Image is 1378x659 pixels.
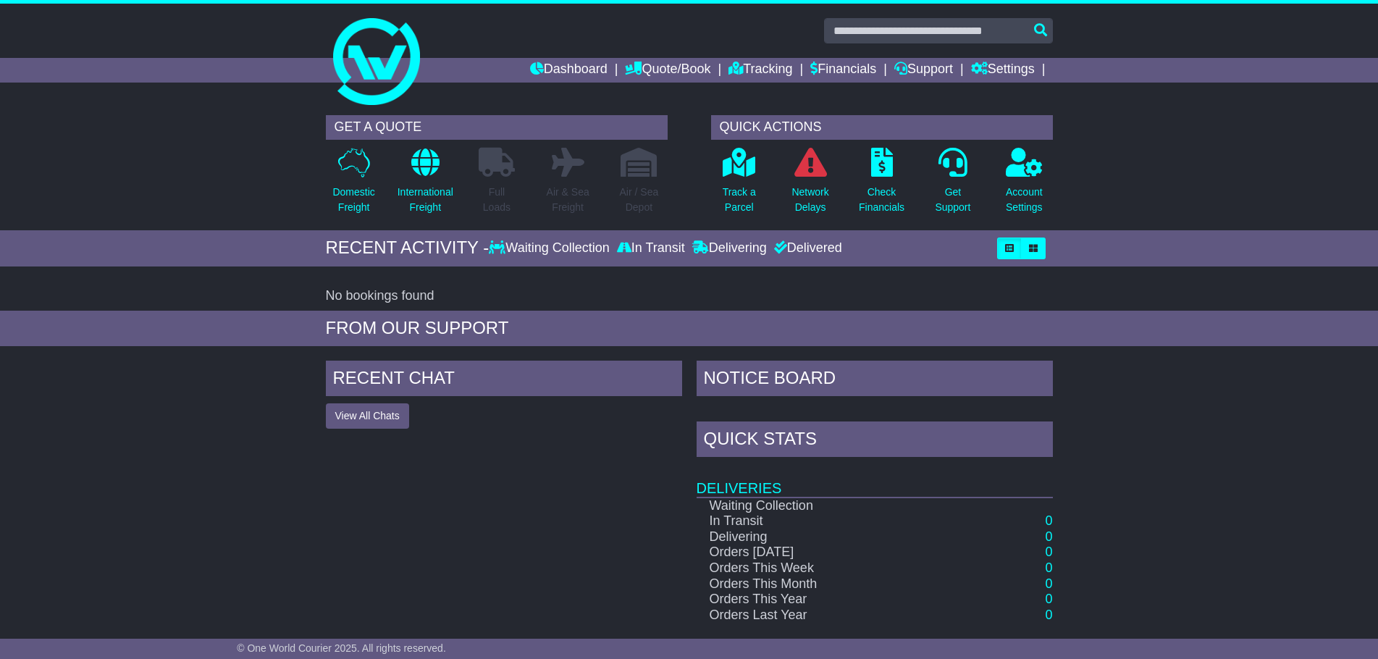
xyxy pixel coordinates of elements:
p: Account Settings [1006,185,1043,215]
a: Support [894,58,953,83]
a: 0 [1045,529,1052,544]
a: GetSupport [934,147,971,223]
div: Waiting Collection [489,240,613,256]
span: © One World Courier 2025. All rights reserved. [237,642,446,654]
div: RECENT ACTIVITY - [326,238,490,259]
p: Air / Sea Depot [620,185,659,215]
a: 0 [1045,592,1052,606]
a: Quote/Book [625,58,710,83]
a: 0 [1045,545,1052,559]
div: Quick Stats [697,421,1053,461]
a: Dashboard [530,58,608,83]
a: Financials [810,58,876,83]
td: Waiting Collection [697,498,955,514]
td: Orders This Week [697,561,955,576]
a: 0 [1045,576,1052,591]
div: Delivered [770,240,842,256]
div: Delivering [689,240,770,256]
td: Orders This Month [697,576,955,592]
td: Orders [DATE] [697,545,955,561]
p: Domestic Freight [332,185,374,215]
p: Track a Parcel [723,185,756,215]
td: Orders This Year [697,592,955,608]
a: 0 [1045,608,1052,622]
a: 0 [1045,513,1052,528]
div: NOTICE BOARD [697,361,1053,400]
a: AccountSettings [1005,147,1043,223]
div: RECENT CHAT [326,361,682,400]
p: Full Loads [479,185,515,215]
p: Network Delays [791,185,828,215]
p: Air & Sea Freight [547,185,589,215]
td: In Transit [697,513,955,529]
div: GET A QUOTE [326,115,668,140]
a: InternationalFreight [397,147,454,223]
p: International Freight [398,185,453,215]
div: No bookings found [326,288,1053,304]
a: NetworkDelays [791,147,829,223]
div: QUICK ACTIONS [711,115,1053,140]
td: Delivering [697,529,955,545]
a: Settings [971,58,1035,83]
a: Track aParcel [722,147,757,223]
td: Orders Last Year [697,608,955,624]
a: Tracking [728,58,792,83]
div: In Transit [613,240,689,256]
p: Check Financials [859,185,904,215]
td: Deliveries [697,461,1053,498]
a: CheckFinancials [858,147,905,223]
button: View All Chats [326,403,409,429]
div: FROM OUR SUPPORT [326,318,1053,339]
a: DomesticFreight [332,147,375,223]
a: 0 [1045,561,1052,575]
p: Get Support [935,185,970,215]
